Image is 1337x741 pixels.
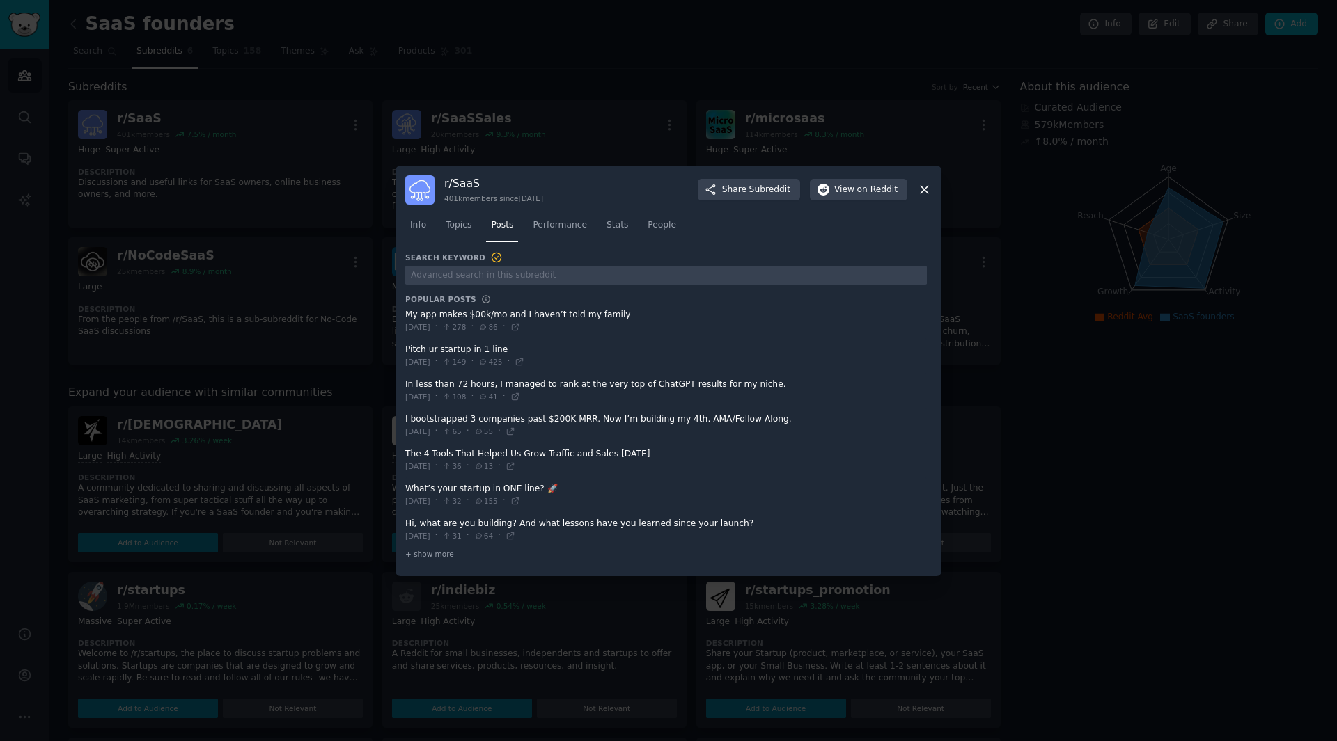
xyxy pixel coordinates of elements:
span: 41 [478,392,497,401]
a: Performance [528,214,592,243]
a: Topics [441,214,476,243]
input: Advanced search in this subreddit [405,266,927,285]
span: [DATE] [405,322,430,332]
span: · [435,425,438,438]
span: [DATE] [405,392,430,401]
span: 86 [478,322,497,332]
span: 155 [474,496,498,506]
span: · [435,460,438,472]
span: · [498,529,501,542]
button: ShareSubreddit [698,179,800,201]
span: View [834,184,898,196]
div: 401k members since [DATE] [444,193,543,203]
h3: r/ SaaS [444,176,543,191]
span: Share [722,184,790,196]
span: · [498,460,501,472]
span: · [435,390,438,403]
span: 278 [442,322,466,332]
span: · [467,425,469,438]
span: 31 [442,531,461,541]
span: · [435,356,438,368]
span: 149 [442,357,466,367]
span: 425 [478,357,502,367]
span: 64 [474,531,493,541]
span: · [435,321,438,333]
a: Stats [602,214,633,243]
span: · [471,321,474,333]
span: · [503,390,506,403]
span: [DATE] [405,357,430,367]
span: Posts [491,219,513,232]
h3: Popular Posts [405,294,476,304]
a: Posts [486,214,518,243]
span: Performance [533,219,587,232]
span: + show more [405,549,454,559]
span: 65 [442,427,461,436]
span: · [467,529,469,542]
span: 55 [474,427,493,436]
a: People [643,214,681,243]
span: · [435,529,438,542]
span: Subreddit [749,184,790,196]
span: 13 [474,461,493,471]
span: · [507,356,510,368]
span: · [471,390,474,403]
span: 108 [442,392,466,401]
button: Viewon Reddit [810,179,907,201]
span: · [471,356,474,368]
span: · [467,495,469,507]
span: · [498,425,501,438]
span: on Reddit [857,184,898,196]
span: · [503,495,506,507]
span: Info [410,219,426,232]
a: Info [405,214,431,243]
span: [DATE] [405,496,430,506]
span: People [648,219,676,232]
span: 36 [442,461,461,471]
span: [DATE] [405,531,430,541]
span: · [435,495,438,507]
span: [DATE] [405,461,430,471]
span: 32 [442,496,461,506]
img: SaaS [405,175,435,205]
span: · [503,321,506,333]
span: [DATE] [405,427,430,436]
span: Stats [607,219,628,232]
span: Topics [446,219,471,232]
h3: Search Keyword [405,251,503,264]
span: · [467,460,469,472]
